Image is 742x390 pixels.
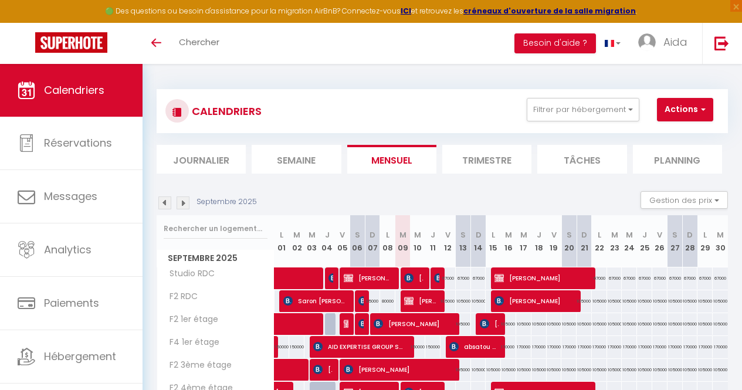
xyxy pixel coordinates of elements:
span: Réservations [44,135,112,150]
a: Chercher [170,23,228,64]
div: 105000 [501,359,516,381]
th: 20 [561,215,577,267]
div: 105000 [607,313,622,335]
div: 105000 [683,290,698,312]
abbr: D [370,229,375,240]
abbr: D [581,229,587,240]
div: 105000 [607,359,622,381]
span: [PERSON_NAME] [374,313,452,335]
span: [PERSON_NAME] [494,267,587,289]
span: [PERSON_NAME] veyretout [480,313,499,335]
abbr: M [293,229,300,240]
div: 170000 [683,336,698,358]
div: 67000 [668,267,683,289]
span: Chercher [179,36,219,48]
li: Semaine [252,145,341,174]
span: [PERSON_NAME] [PERSON_NAME] [404,267,423,289]
div: 170000 [697,336,713,358]
th: 08 [380,215,395,267]
div: 105000 [697,313,713,335]
th: 10 [411,215,426,267]
div: 170000 [607,336,622,358]
div: 80000 [380,290,395,312]
span: Paiements [44,296,99,310]
div: 105000 [668,290,683,312]
abbr: M [414,229,421,240]
div: 105000 [697,290,713,312]
abbr: L [280,229,283,240]
div: 105000 [622,359,637,381]
span: Septembre 2025 [157,250,274,267]
abbr: V [445,229,450,240]
div: 105000 [516,313,531,335]
abbr: J [431,229,435,240]
span: F4 1er étage [159,336,222,349]
span: [PERSON_NAME] [344,358,451,381]
button: Gestion des prix [641,191,728,209]
div: 105000 [486,359,501,381]
th: 27 [668,215,683,267]
abbr: J [325,229,330,240]
div: 170000 [531,336,547,358]
span: [PERSON_NAME] [434,267,439,289]
div: 150000 [289,336,304,358]
div: 105000 [501,313,516,335]
div: 170000 [668,336,683,358]
abbr: M [717,229,724,240]
abbr: M [626,229,633,240]
span: Hébergement [44,349,116,364]
span: Analytics [44,242,92,257]
div: 150000 [411,336,426,358]
button: Filtrer par hébergement [527,98,639,121]
div: 105000 [607,290,622,312]
div: 67000 [683,267,698,289]
div: 170000 [622,336,637,358]
abbr: S [567,229,572,240]
div: 105000 [652,359,668,381]
div: 170000 [561,336,577,358]
div: 105000 [697,359,713,381]
th: 18 [531,215,547,267]
div: 67000 [652,267,668,289]
th: 26 [652,215,668,267]
div: 105000 [531,359,547,381]
div: 105000 [561,359,577,381]
div: 105000 [668,359,683,381]
button: Actions [657,98,713,121]
div: 170000 [637,336,652,358]
th: 09 [395,215,411,267]
div: 105000 [713,359,728,381]
button: Besoin d'aide ? [514,33,596,53]
th: 13 [456,215,471,267]
a: ICI [401,6,411,16]
th: 15 [486,215,501,267]
th: 30 [713,215,728,267]
img: logout [714,36,729,50]
div: 67000 [697,267,713,289]
div: 150000 [425,336,441,358]
div: 105000 [456,359,471,381]
abbr: D [476,229,482,240]
th: 22 [592,215,607,267]
th: 12 [441,215,456,267]
div: 170000 [501,336,516,358]
abbr: S [460,229,466,240]
div: 95000 [365,290,380,312]
span: [PERSON_NAME] [358,290,363,312]
span: [PERSON_NAME] [PERSON_NAME] [404,290,438,312]
li: Journalier [157,145,246,174]
th: 25 [637,215,652,267]
h3: CALENDRIERS [189,98,262,124]
abbr: L [492,229,495,240]
div: 67000 [622,267,637,289]
th: 01 [275,215,290,267]
div: 105000 [561,313,577,335]
abbr: M [505,229,512,240]
a: créneaux d'ouverture de la salle migration [463,6,636,16]
div: 67000 [456,267,471,289]
div: 105000 [713,313,728,335]
abbr: L [703,229,707,240]
th: 24 [622,215,637,267]
th: 06 [350,215,365,267]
